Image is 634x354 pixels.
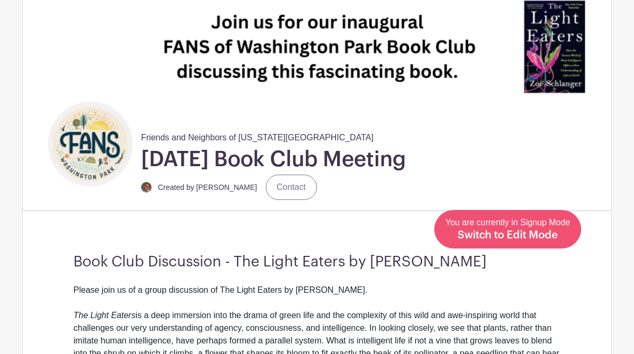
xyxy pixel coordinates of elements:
[73,253,561,271] h3: Book Club Discussion - The Light Eaters by [PERSON_NAME]
[458,230,558,241] span: Switch to Edit Mode
[445,218,570,240] span: You are currently in Signup Mode
[51,104,130,184] img: FANS%20logo%202024.png
[434,210,581,248] a: You are currently in Signup Mode Switch to Edit Mode
[158,183,257,192] small: Created by [PERSON_NAME]
[266,175,317,200] a: Contact
[141,146,406,173] h1: [DATE] Book Club Meeting
[141,127,374,144] span: Friends and Neighbors of [US_STATE][GEOGRAPHIC_DATA]
[73,311,135,320] em: The Light Eaters
[141,182,152,193] img: lee%20hopkins.JPG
